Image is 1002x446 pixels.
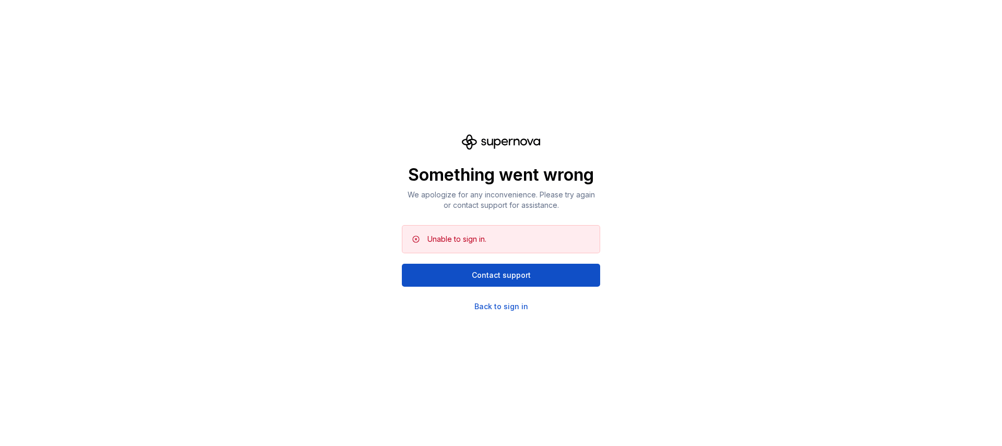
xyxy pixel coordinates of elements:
a: Back to sign in [474,301,528,312]
p: We apologize for any inconvenience. Please try again or contact support for assistance. [402,190,600,210]
div: Unable to sign in. [427,234,486,244]
span: Contact support [472,270,531,280]
p: Something went wrong [402,165,600,185]
button: Contact support [402,264,600,287]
